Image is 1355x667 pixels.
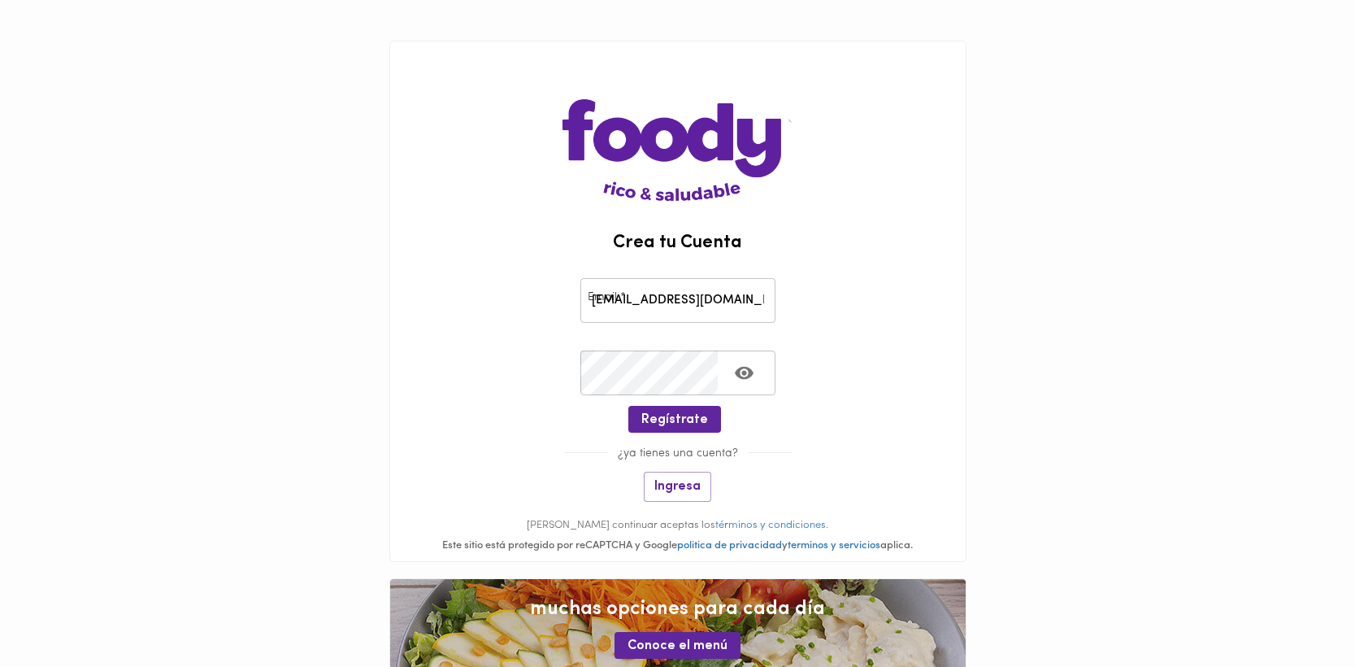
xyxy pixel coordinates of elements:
a: terminos y servicios [788,540,880,551]
input: pepitoperez@gmail.com [580,278,775,323]
p: [PERSON_NAME] continuar aceptas los . [390,518,966,534]
span: Conoce el menú [628,639,727,654]
div: Este sitio está protegido por reCAPTCHA y Google y aplica. [390,538,966,554]
button: Ingresa [644,472,711,502]
button: Toggle password visibility [724,353,764,393]
iframe: Messagebird Livechat Widget [1261,573,1339,651]
span: Ingresa [654,479,701,495]
img: logo-main-page.png [562,41,793,201]
span: Regístrate [641,412,708,428]
h2: Crea tu Cuenta [390,233,966,253]
a: términos y condiciones [715,520,826,530]
a: politica de privacidad [677,540,782,551]
span: ¿ya tienes una cuenta? [608,447,748,460]
span: muchas opciones para cada día [406,595,949,623]
button: Conoce el menú [615,632,740,659]
button: Regístrate [628,406,721,433]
